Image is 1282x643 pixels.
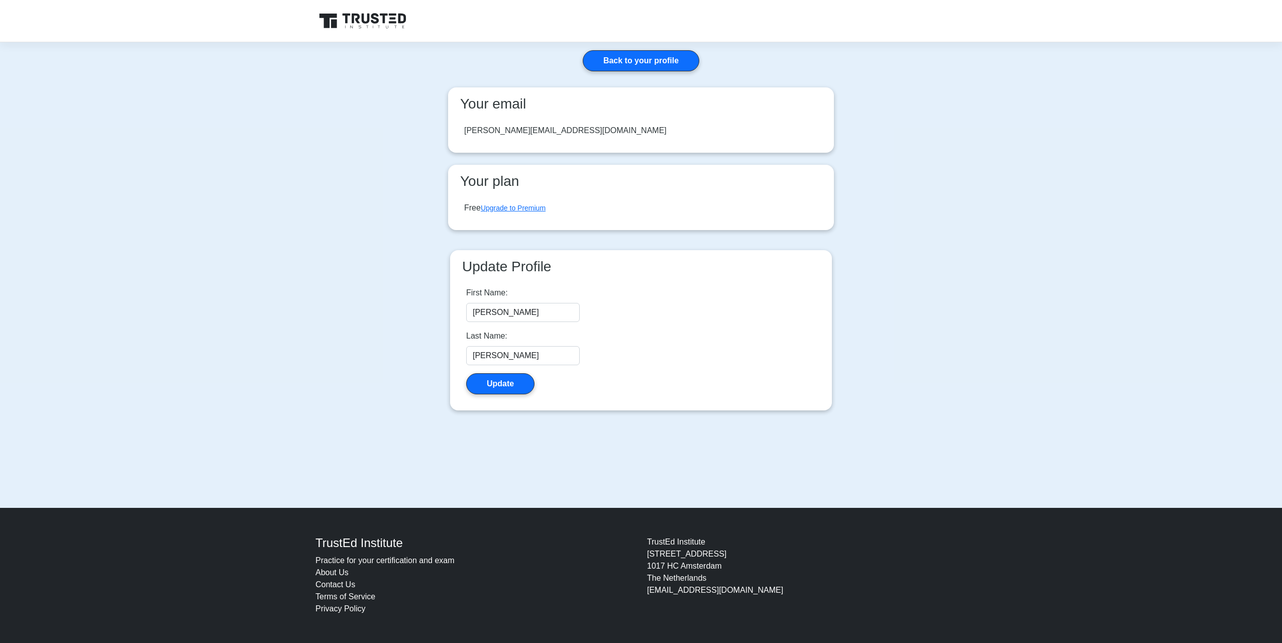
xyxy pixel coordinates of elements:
[466,330,507,342] label: Last Name:
[481,204,546,212] a: Upgrade to Premium
[315,580,355,589] a: Contact Us
[315,536,635,551] h4: TrustEd Institute
[466,287,508,299] label: First Name:
[464,202,546,214] div: Free
[315,568,349,577] a: About Us
[315,604,366,613] a: Privacy Policy
[458,258,824,275] h3: Update Profile
[456,95,826,113] h3: Your email
[315,556,455,565] a: Practice for your certification and exam
[315,592,375,601] a: Terms of Service
[583,50,699,71] a: Back to your profile
[466,373,535,394] button: Update
[464,125,667,137] div: [PERSON_NAME][EMAIL_ADDRESS][DOMAIN_NAME]
[641,536,973,615] div: TrustEd Institute [STREET_ADDRESS] 1017 HC Amsterdam The Netherlands [EMAIL_ADDRESS][DOMAIN_NAME]
[456,173,826,190] h3: Your plan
